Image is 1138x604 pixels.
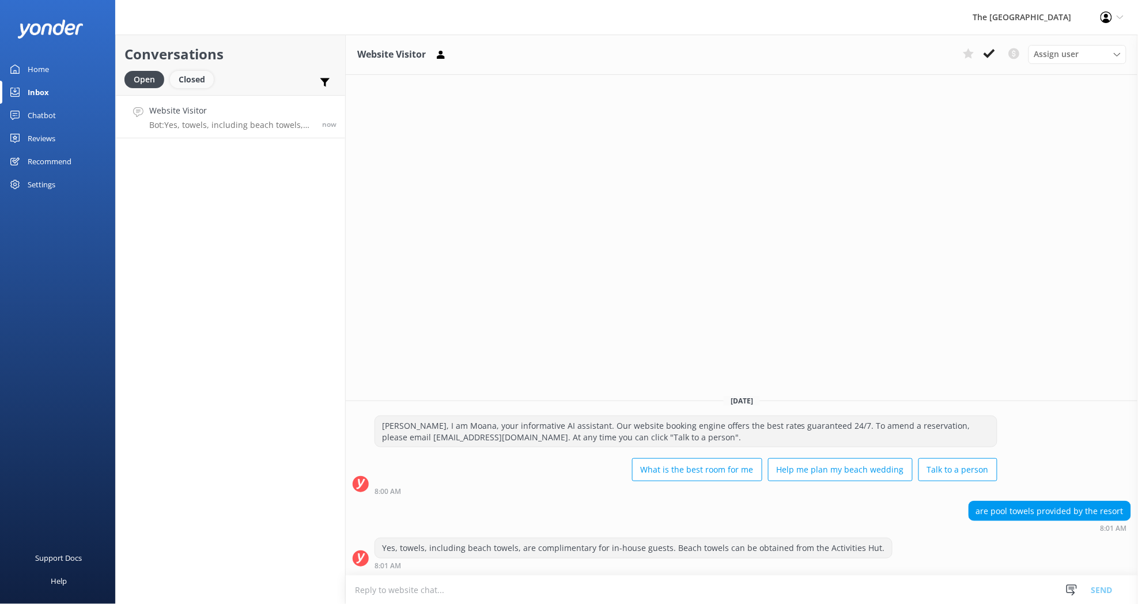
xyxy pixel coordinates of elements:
[322,119,337,129] span: Oct 09 2025 10:01am (UTC -10:00) Pacific/Honolulu
[116,95,345,138] a: Website VisitorBot:Yes, towels, including beach towels, are complimentary for in-house guests. Be...
[124,73,170,85] a: Open
[969,524,1131,532] div: Oct 09 2025 10:01am (UTC -10:00) Pacific/Honolulu
[375,487,997,495] div: Oct 09 2025 10:00am (UTC -10:00) Pacific/Honolulu
[375,563,401,569] strong: 8:01 AM
[28,150,71,173] div: Recommend
[149,120,313,130] p: Bot: Yes, towels, including beach towels, are complimentary for in-house guests. Beach towels can...
[375,561,893,569] div: Oct 09 2025 10:01am (UTC -10:00) Pacific/Honolulu
[724,396,760,406] span: [DATE]
[375,416,997,447] div: [PERSON_NAME], I am Moana, your informative AI assistant. Our website booking engine offers the b...
[28,127,55,150] div: Reviews
[632,458,762,481] button: What is the best room for me
[17,20,84,39] img: yonder-white-logo.png
[1029,45,1126,63] div: Assign User
[768,458,913,481] button: Help me plan my beach wedding
[969,501,1131,521] div: are pool towels provided by the resort
[357,47,426,62] h3: Website Visitor
[28,81,49,104] div: Inbox
[51,569,67,592] div: Help
[1101,525,1127,532] strong: 8:01 AM
[28,58,49,81] div: Home
[28,104,56,127] div: Chatbot
[124,71,164,88] div: Open
[918,458,997,481] button: Talk to a person
[36,546,82,569] div: Support Docs
[149,104,313,117] h4: Website Visitor
[124,43,337,65] h2: Conversations
[375,488,401,495] strong: 8:00 AM
[170,73,220,85] a: Closed
[170,71,214,88] div: Closed
[375,538,892,558] div: Yes, towels, including beach towels, are complimentary for in-house guests. Beach towels can be o...
[28,173,55,196] div: Settings
[1034,48,1079,61] span: Assign user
